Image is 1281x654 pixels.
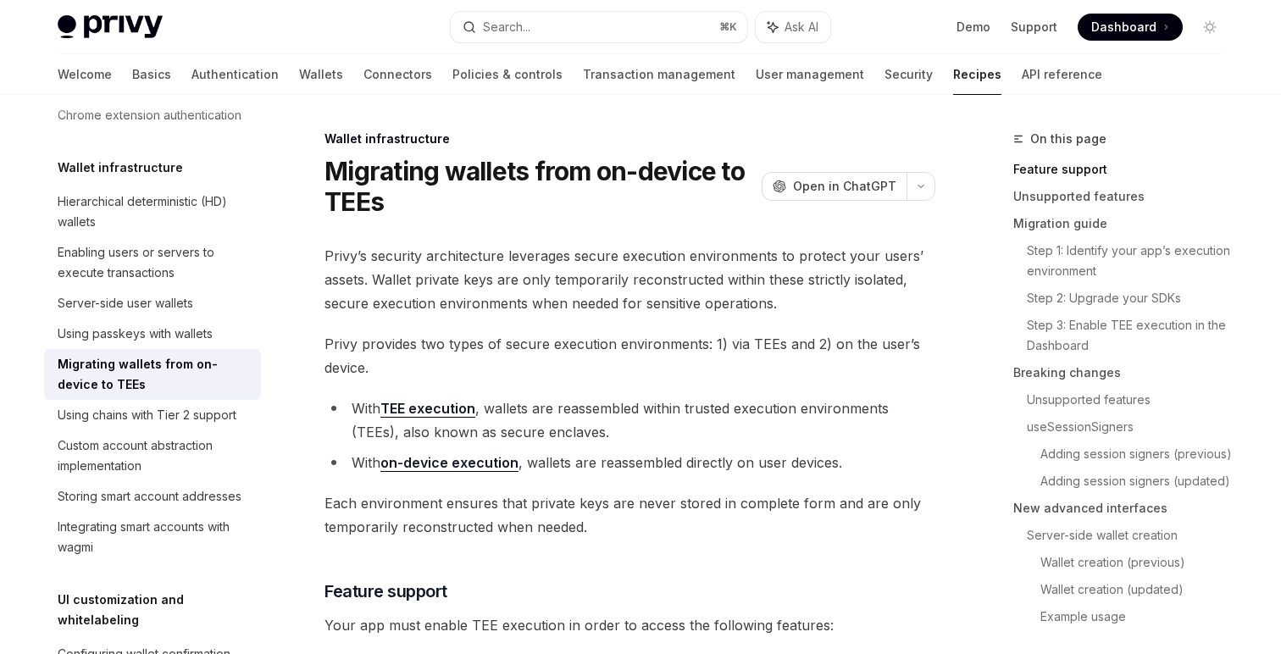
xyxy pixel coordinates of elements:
[756,12,830,42] button: Ask AI
[451,12,747,42] button: Search...⌘K
[58,324,213,344] div: Using passkeys with wallets
[44,319,261,349] a: Using passkeys with wallets
[380,400,475,418] a: TEE execution
[58,486,241,507] div: Storing smart account addresses
[324,451,935,474] li: With , wallets are reassembled directly on user devices.
[44,400,261,430] a: Using chains with Tier 2 support
[44,288,261,319] a: Server-side user wallets
[132,54,171,95] a: Basics
[452,54,563,95] a: Policies & controls
[58,158,183,178] h5: Wallet infrastructure
[1013,183,1237,210] a: Unsupported features
[785,19,818,36] span: Ask AI
[1040,603,1237,630] a: Example usage
[58,590,261,630] h5: UI customization and whitelabeling
[1040,468,1237,495] a: Adding session signers (updated)
[953,54,1001,95] a: Recipes
[363,54,432,95] a: Connectors
[1040,549,1237,576] a: Wallet creation (previous)
[1022,54,1102,95] a: API reference
[1013,156,1237,183] a: Feature support
[719,20,737,34] span: ⌘ K
[1027,413,1237,441] a: useSessionSigners
[44,349,261,400] a: Migrating wallets from on-device to TEEs
[1078,14,1183,41] a: Dashboard
[756,54,864,95] a: User management
[324,579,447,603] span: Feature support
[324,156,755,217] h1: Migrating wallets from on-device to TEEs
[1027,312,1237,359] a: Step 3: Enable TEE execution in the Dashboard
[299,54,343,95] a: Wallets
[1040,441,1237,468] a: Adding session signers (previous)
[324,244,935,315] span: Privy’s security architecture leverages secure execution environments to protect your users’ asse...
[44,481,261,512] a: Storing smart account addresses
[58,435,251,476] div: Custom account abstraction implementation
[1027,285,1237,312] a: Step 2: Upgrade your SDKs
[44,237,261,288] a: Enabling users or servers to execute transactions
[191,54,279,95] a: Authentication
[1011,19,1057,36] a: Support
[324,613,935,637] span: Your app must enable TEE execution in order to access the following features:
[1196,14,1223,41] button: Toggle dark mode
[1013,210,1237,237] a: Migration guide
[44,430,261,481] a: Custom account abstraction implementation
[44,512,261,563] a: Integrating smart accounts with wagmi
[1091,19,1156,36] span: Dashboard
[324,396,935,444] li: With , wallets are reassembled within trusted execution environments (TEEs), also known as secure...
[884,54,933,95] a: Security
[58,517,251,557] div: Integrating smart accounts with wagmi
[793,178,896,195] span: Open in ChatGPT
[483,17,530,37] div: Search...
[1027,237,1237,285] a: Step 1: Identify your app’s execution environment
[1013,359,1237,386] a: Breaking changes
[1027,522,1237,549] a: Server-side wallet creation
[58,54,112,95] a: Welcome
[380,454,518,472] a: on-device execution
[762,172,907,201] button: Open in ChatGPT
[1027,386,1237,413] a: Unsupported features
[324,332,935,380] span: Privy provides two types of secure execution environments: 1) via TEEs and 2) on the user’s device.
[957,19,990,36] a: Demo
[44,186,261,237] a: Hierarchical deterministic (HD) wallets
[324,491,935,539] span: Each environment ensures that private keys are never stored in complete form and are only tempora...
[1013,495,1237,522] a: New advanced interfaces
[58,405,236,425] div: Using chains with Tier 2 support
[1030,129,1106,149] span: On this page
[1040,576,1237,603] a: Wallet creation (updated)
[58,242,251,283] div: Enabling users or servers to execute transactions
[58,191,251,232] div: Hierarchical deterministic (HD) wallets
[58,354,251,395] div: Migrating wallets from on-device to TEEs
[324,130,935,147] div: Wallet infrastructure
[58,293,193,313] div: Server-side user wallets
[58,15,163,39] img: light logo
[583,54,735,95] a: Transaction management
